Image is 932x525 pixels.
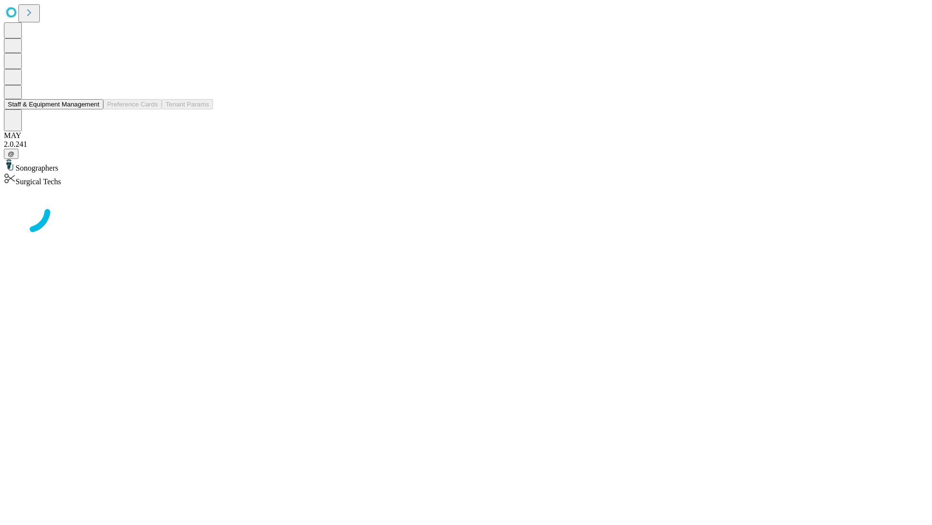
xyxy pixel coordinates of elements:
[4,99,103,109] button: Staff & Equipment Management
[4,173,928,186] div: Surgical Techs
[4,159,928,173] div: Sonographers
[8,150,15,157] span: @
[4,140,928,149] div: 2.0.241
[103,99,162,109] button: Preference Cards
[4,149,18,159] button: @
[162,99,213,109] button: Tenant Params
[4,131,928,140] div: MAY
